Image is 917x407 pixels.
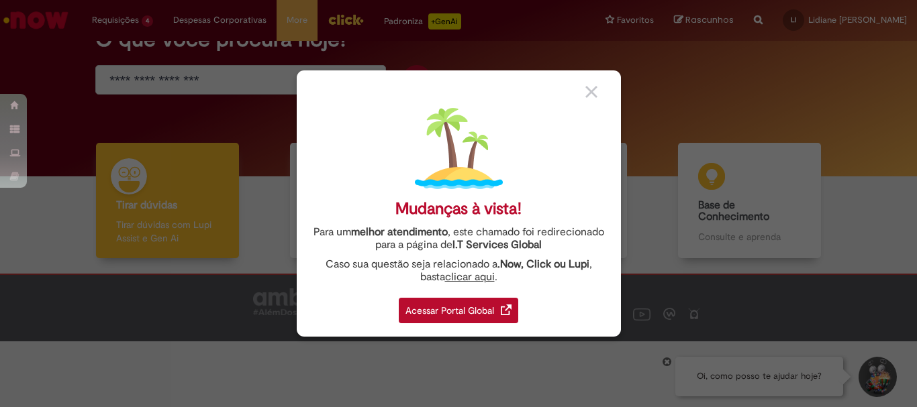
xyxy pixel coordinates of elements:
img: close_button_grey.png [585,86,597,98]
div: Para um , este chamado foi redirecionado para a página de [307,226,611,251]
div: Caso sua questão seja relacionado a , basta . [307,258,611,284]
img: redirect_link.png [501,304,512,315]
strong: .Now, Click ou Lupi [497,257,589,271]
a: clicar aqui [445,263,495,284]
div: Mudanças à vista! [395,199,522,219]
strong: melhor atendimento [351,225,448,239]
a: I.T Services Global [452,231,542,251]
a: Acessar Portal Global [399,290,518,323]
img: island.png [415,105,503,192]
div: Acessar Portal Global [399,298,518,323]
